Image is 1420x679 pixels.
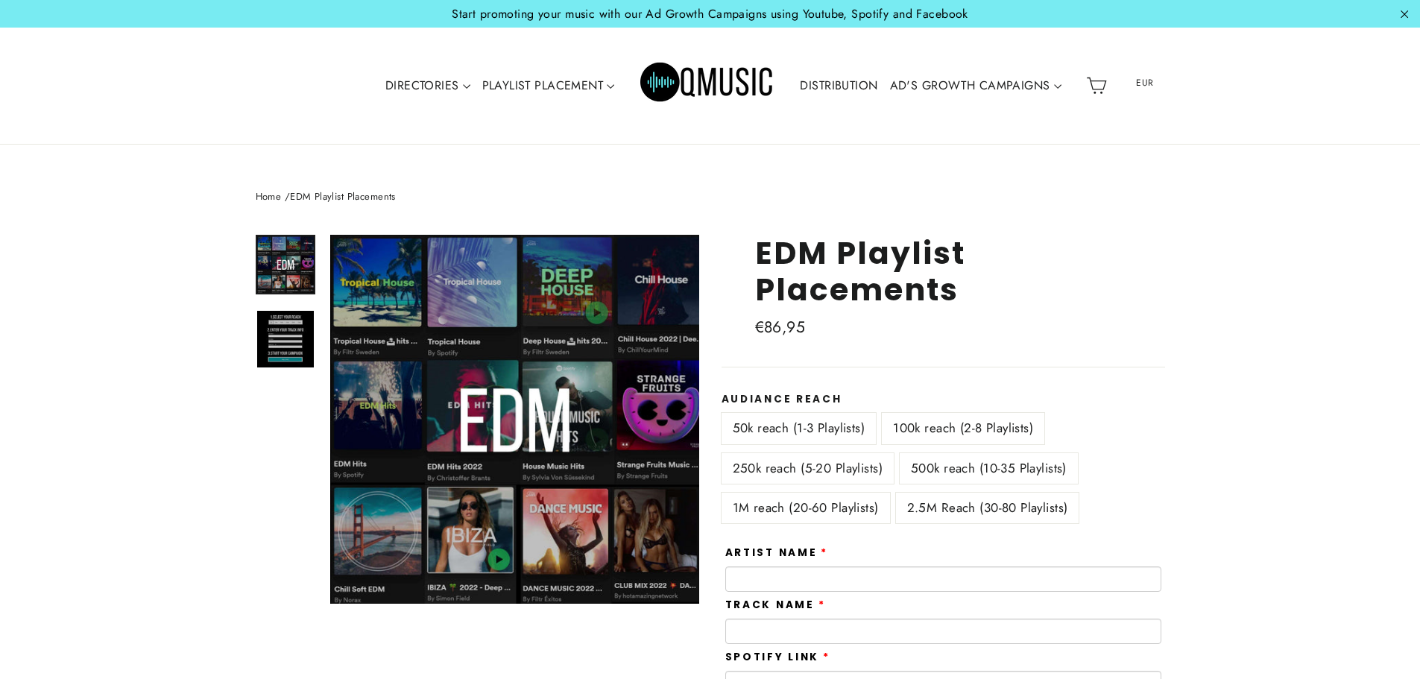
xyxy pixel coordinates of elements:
[725,651,830,663] label: Spotify Link
[722,394,1165,405] label: Audiance Reach
[476,69,621,103] a: PLAYLIST PLACEMENT
[884,69,1067,103] a: AD'S GROWTH CAMPAIGNS
[379,69,476,103] a: DIRECTORIES
[640,52,774,119] img: Q Music Promotions
[755,235,1165,308] h1: EDM Playlist Placements
[722,453,894,484] label: 250k reach (5-20 Playlists)
[900,453,1078,484] label: 500k reach (10-35 Playlists)
[335,42,1080,130] div: Primary
[794,69,883,103] a: DISTRIBUTION
[725,547,829,559] label: Artist Name
[256,189,1165,205] nav: breadcrumbs
[722,413,877,443] label: 50k reach (1-3 Playlists)
[257,311,314,367] img: EDM Playlist Placements
[256,189,282,203] a: Home
[285,189,290,203] span: /
[755,316,806,338] span: €86,95
[1117,72,1173,94] span: EUR
[722,493,890,523] label: 1M reach (20-60 Playlists)
[896,493,1079,523] label: 2.5M Reach (30-80 Playlists)
[257,236,314,293] img: EDM Playlist Placements
[882,413,1044,443] label: 100k reach (2-8 Playlists)
[725,599,826,611] label: Track Name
